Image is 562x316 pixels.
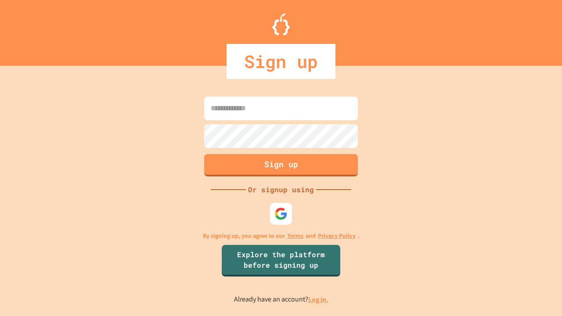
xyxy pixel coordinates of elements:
[308,295,328,304] a: Log in.
[227,44,335,79] div: Sign up
[525,281,553,307] iframe: chat widget
[274,207,288,220] img: google-icon.svg
[287,231,303,241] a: Terms
[318,231,356,241] a: Privacy Policy
[234,294,328,305] p: Already have an account?
[222,245,340,276] a: Explore the platform before signing up
[272,13,290,35] img: Logo.svg
[489,243,553,280] iframe: chat widget
[204,154,358,176] button: Sign up
[203,231,360,241] p: By signing up, you agree to our and .
[246,184,316,195] div: Or signup using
